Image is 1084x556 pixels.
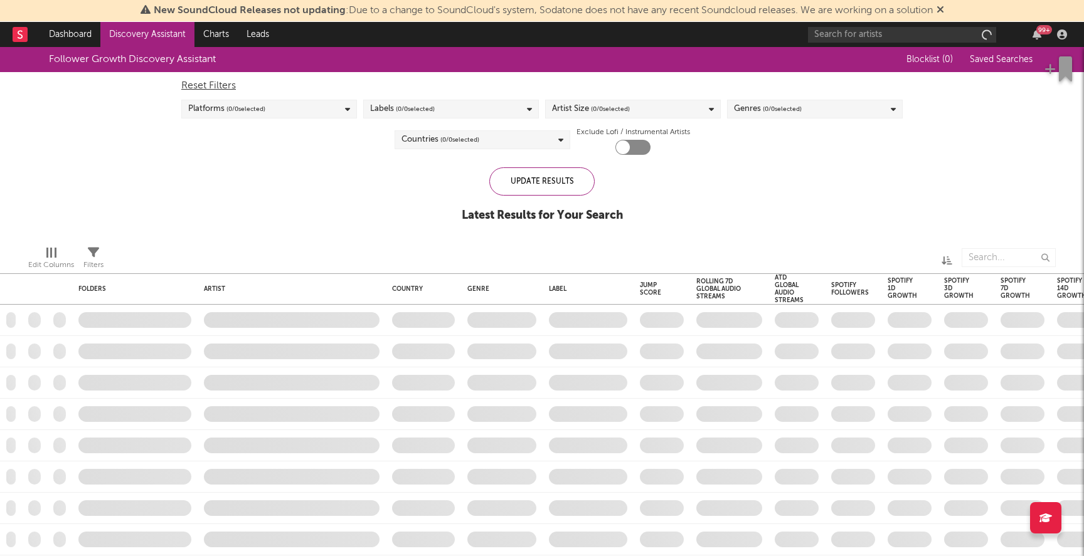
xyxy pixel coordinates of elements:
div: Spotify Followers [831,281,869,296]
div: Filters [83,258,104,273]
a: Dashboard [40,22,100,47]
span: ( 0 / 0 selected) [440,132,479,147]
div: Edit Columns [28,242,74,278]
div: Platforms [188,102,265,117]
span: ( 0 ) [942,55,953,64]
span: Dismiss [937,6,944,16]
div: ATD Global Audio Streams [775,274,804,304]
a: Discovery Assistant [100,22,194,47]
div: Countries [401,132,479,147]
span: New SoundCloud Releases not updating [154,6,346,16]
div: Spotify 7D Growth [1001,277,1030,300]
a: Charts [194,22,238,47]
span: ( 0 / 0 selected) [396,102,435,117]
div: Latest Results for Your Search [462,208,623,223]
button: Saved Searches [966,55,1035,65]
input: Search... [962,248,1056,267]
a: Leads [238,22,278,47]
span: : Due to a change to SoundCloud's system, Sodatone does not have any recent Soundcloud releases. ... [154,6,933,16]
span: Blocklist [906,55,953,64]
div: Country [392,285,449,293]
div: Edit Columns [28,258,74,273]
div: Labels [370,102,435,117]
div: Follower Growth Discovery Assistant [49,52,216,67]
div: Update Results [489,167,595,196]
button: 99+ [1033,29,1041,39]
div: Genres [734,102,802,117]
div: Spotify 3D Growth [944,277,974,300]
div: Reset Filters [181,78,903,93]
span: ( 0 / 0 selected) [226,102,265,117]
div: Artist Size [552,102,630,117]
div: Label [549,285,621,293]
span: Saved Searches [970,55,1035,64]
label: Exclude Lofi / Instrumental Artists [577,125,690,140]
div: 99 + [1036,25,1052,34]
input: Search for artists [808,27,996,43]
span: ( 0 / 0 selected) [763,102,802,117]
div: Rolling 7D Global Audio Streams [696,278,743,300]
div: Spotify 1D Growth [888,277,917,300]
div: Filters [83,242,104,278]
div: Folders [78,285,173,293]
div: Genre [467,285,530,293]
div: Jump Score [640,281,665,296]
div: Artist [204,285,373,293]
span: ( 0 / 0 selected) [591,102,630,117]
